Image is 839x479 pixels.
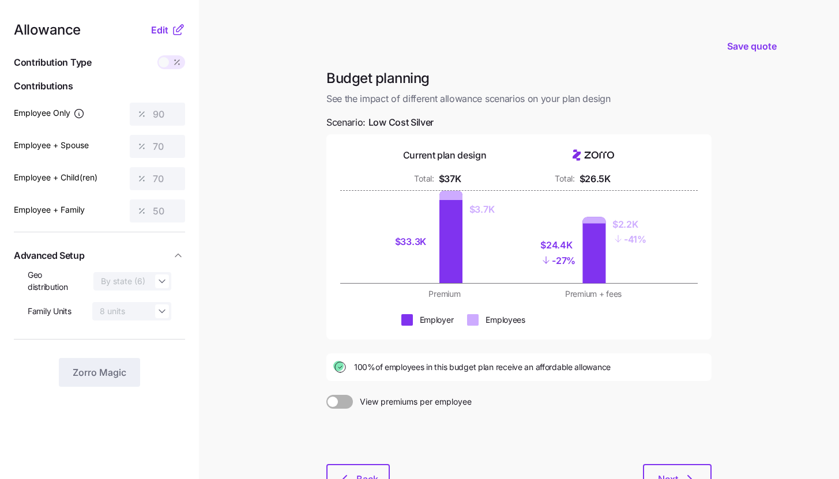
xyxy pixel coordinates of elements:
[727,39,777,53] span: Save quote
[612,231,646,247] div: - 41%
[326,69,712,87] h1: Budget planning
[377,288,512,300] div: Premium
[73,365,126,379] span: Zorro Magic
[368,115,434,130] span: Low Cost Silver
[469,202,494,217] div: $3.7K
[28,305,72,317] span: Family Units
[403,148,487,163] div: Current plan design
[326,115,434,130] span: Scenario:
[718,30,786,62] button: Save quote
[14,139,89,152] label: Employee + Spouse
[555,173,574,184] div: Total:
[354,361,611,373] span: 100% of employees in this budget plan receive an affordable allowance
[14,55,92,70] span: Contribution Type
[59,358,140,387] button: Zorro Magic
[151,23,171,37] button: Edit
[540,252,575,268] div: - 27%
[14,23,81,37] span: Allowance
[353,395,472,409] span: View premiums per employee
[151,23,168,37] span: Edit
[540,238,575,252] div: $24.4K
[14,79,185,93] span: Contributions
[486,314,525,326] div: Employees
[612,217,646,232] div: $2.2K
[14,171,97,184] label: Employee + Child(ren)
[414,173,434,184] div: Total:
[14,269,185,330] div: Advanced Setup
[14,107,85,119] label: Employee Only
[395,235,432,249] div: $33.3K
[14,248,85,263] span: Advanced Setup
[14,242,185,270] button: Advanced Setup
[326,92,712,106] span: See the impact of different allowance scenarios on your plan design
[420,314,454,326] div: Employer
[14,203,85,216] label: Employee + Family
[580,172,611,186] div: $26.5K
[439,172,461,186] div: $37K
[28,269,84,293] span: Geo distribution
[526,288,661,300] div: Premium + fees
